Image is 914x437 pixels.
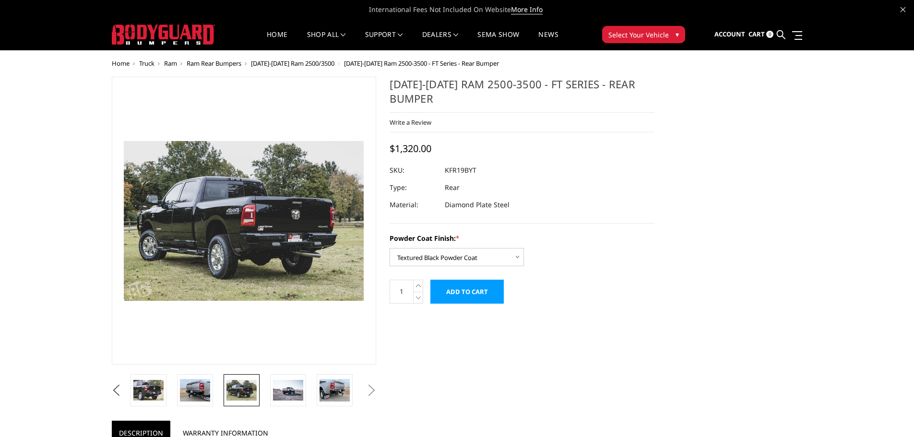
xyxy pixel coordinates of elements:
[139,59,154,68] a: Truck
[390,77,654,113] h1: [DATE]-[DATE] Ram 2500-3500 - FT Series - Rear Bumper
[445,196,510,213] dd: Diamond Plate Steel
[307,31,346,50] a: shop all
[714,22,745,47] a: Account
[511,5,543,14] a: More Info
[226,380,257,400] img: 2019-2025 Ram 2500-3500 - FT Series - Rear Bumper
[390,118,431,127] a: Write a Review
[344,59,499,68] span: [DATE]-[DATE] Ram 2500-3500 - FT Series - Rear Bumper
[748,30,765,38] span: Cart
[608,30,669,40] span: Select Your Vehicle
[477,31,519,50] a: SEMA Show
[109,383,124,398] button: Previous
[112,24,215,45] img: BODYGUARD BUMPERS
[748,22,773,47] a: Cart 0
[390,233,654,243] label: Powder Coat Finish:
[365,31,403,50] a: Support
[390,142,431,155] span: $1,320.00
[112,77,377,365] a: 2019-2025 Ram 2500-3500 - FT Series - Rear Bumper
[187,59,241,68] a: Ram Rear Bumpers
[602,26,685,43] button: Select Your Vehicle
[164,59,177,68] a: Ram
[445,162,476,179] dd: KFR19BYT
[273,380,303,400] img: 2019-2025 Ram 2500-3500 - FT Series - Rear Bumper
[112,59,130,68] a: Home
[445,179,460,196] dd: Rear
[714,30,745,38] span: Account
[766,31,773,38] span: 0
[390,179,438,196] dt: Type:
[390,196,438,213] dt: Material:
[538,31,558,50] a: News
[676,29,679,39] span: ▾
[430,280,504,304] input: Add to Cart
[133,380,164,400] img: 2019-2025 Ram 2500-3500 - FT Series - Rear Bumper
[390,162,438,179] dt: SKU:
[267,31,287,50] a: Home
[251,59,334,68] a: [DATE]-[DATE] Ram 2500/3500
[422,31,459,50] a: Dealers
[180,379,210,402] img: 2019-2025 Ram 2500-3500 - FT Series - Rear Bumper
[364,383,379,398] button: Next
[320,379,350,402] img: 2019-2025 Ram 2500-3500 - FT Series - Rear Bumper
